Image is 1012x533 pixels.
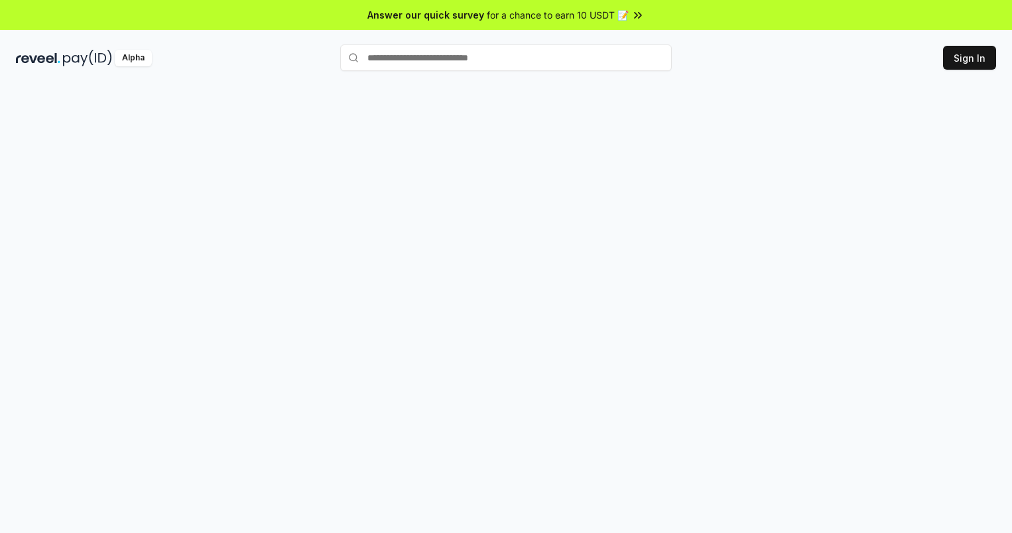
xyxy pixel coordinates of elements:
img: pay_id [63,50,112,66]
span: for a chance to earn 10 USDT 📝 [487,8,629,22]
button: Sign In [943,46,996,70]
img: reveel_dark [16,50,60,66]
div: Alpha [115,50,152,66]
span: Answer our quick survey [367,8,484,22]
